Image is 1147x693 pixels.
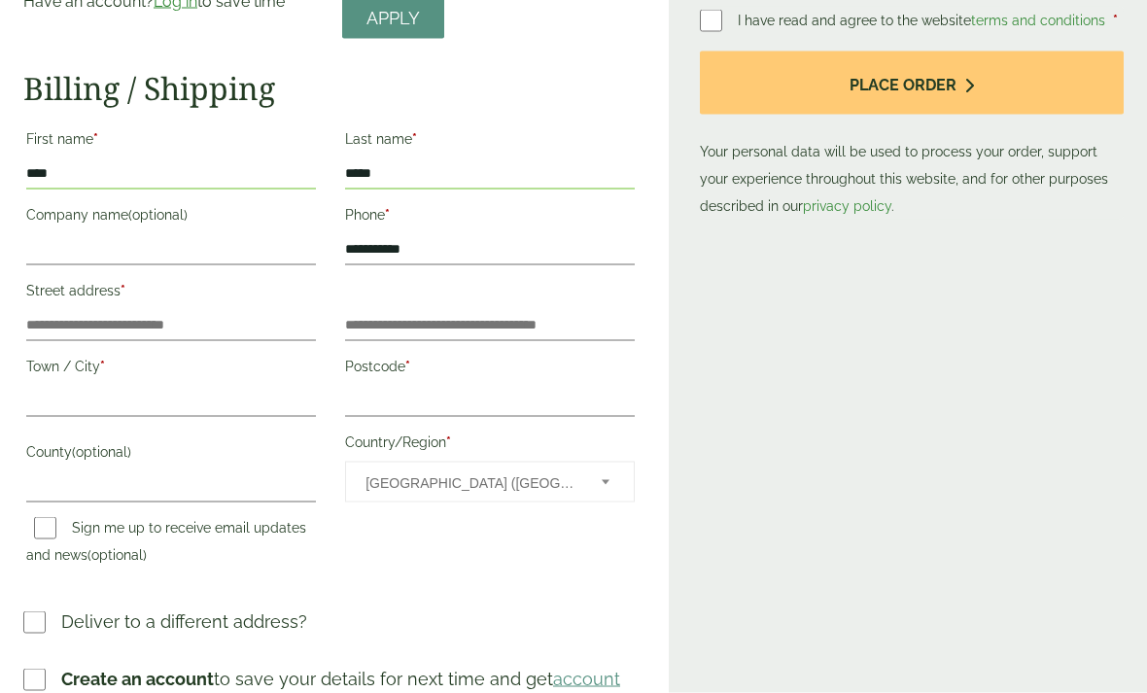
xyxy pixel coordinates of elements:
span: United Kingdom (UK) [365,463,575,503]
label: Company name [26,201,316,234]
span: Country/Region [345,462,635,502]
label: Town / City [26,353,316,386]
label: First name [26,125,316,158]
abbr: required [121,283,125,298]
strong: Create an account [61,669,214,689]
span: (optional) [128,207,188,223]
span: I have read and agree to the website [738,13,1109,28]
label: Sign me up to receive email updates and news [26,520,306,569]
label: Country/Region [345,429,635,462]
abbr: required [446,434,451,450]
label: County [26,438,316,471]
label: Postcode [345,353,635,386]
abbr: required [1113,13,1118,28]
span: (optional) [87,547,147,563]
abbr: required [385,207,390,223]
a: privacy policy [803,198,891,214]
h2: Billing / Shipping [23,70,638,107]
label: Street address [26,277,316,310]
button: Place order [700,52,1124,115]
a: terms and conditions [971,13,1105,28]
label: Last name [345,125,635,158]
p: Deliver to a different address? [61,608,307,635]
abbr: required [405,359,410,374]
abbr: required [412,131,417,147]
abbr: required [93,131,98,147]
p: Your personal data will be used to process your order, support your experience throughout this we... [700,52,1124,220]
input: Sign me up to receive email updates and news(optional) [34,517,56,539]
label: Phone [345,201,635,234]
abbr: required [100,359,105,374]
span: Apply [366,8,420,29]
span: (optional) [72,444,131,460]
